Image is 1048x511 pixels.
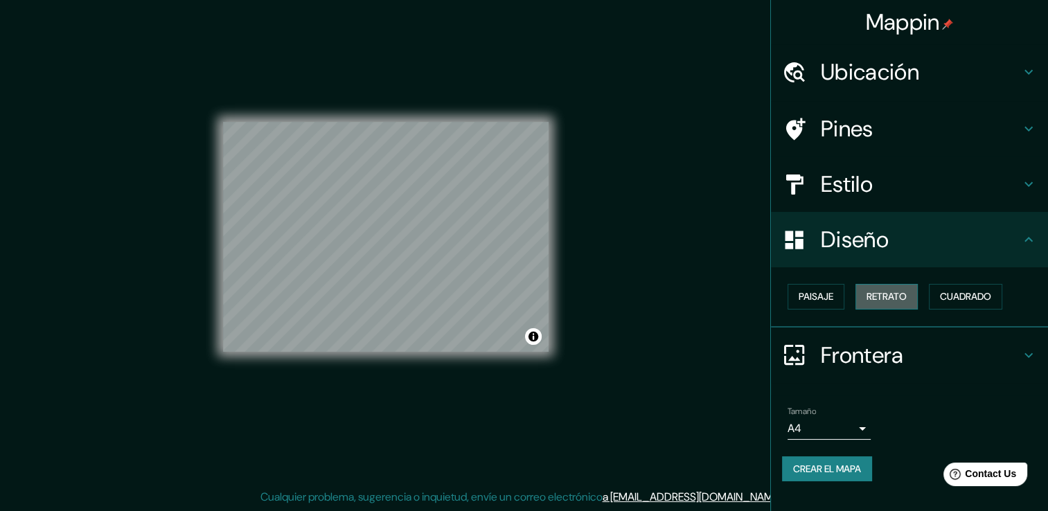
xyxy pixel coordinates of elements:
button: Cuadrado [929,284,1002,310]
font: Mappin [866,8,940,37]
h4: Ubicación [821,58,1020,86]
button: Paisaje [788,284,844,310]
div: Frontera [771,328,1048,383]
h4: Pines [821,115,1020,143]
img: pin-icon.png [942,19,953,30]
a: a [EMAIL_ADDRESS][DOMAIN_NAME] [603,490,781,504]
font: Retrato [867,288,907,305]
button: Retrato [855,284,918,310]
div: A4 [788,418,871,440]
iframe: Help widget launcher [925,457,1033,496]
button: Alternar atribución [525,328,542,345]
div: Diseño [771,212,1048,267]
h4: Frontera [821,341,1020,369]
div: Pines [771,101,1048,156]
font: Paisaje [799,288,833,305]
font: Cuadrado [940,288,991,305]
canvas: Mapa [223,122,549,352]
label: Tamaño [788,405,816,417]
p: Cualquier problema, sugerencia o inquietud, envíe un correo electrónico . [260,489,783,505]
div: Ubicación [771,44,1048,100]
button: Crear el mapa [782,456,872,482]
h4: Diseño [821,226,1020,253]
h4: Estilo [821,170,1020,198]
font: Crear el mapa [793,460,861,478]
div: Estilo [771,156,1048,212]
